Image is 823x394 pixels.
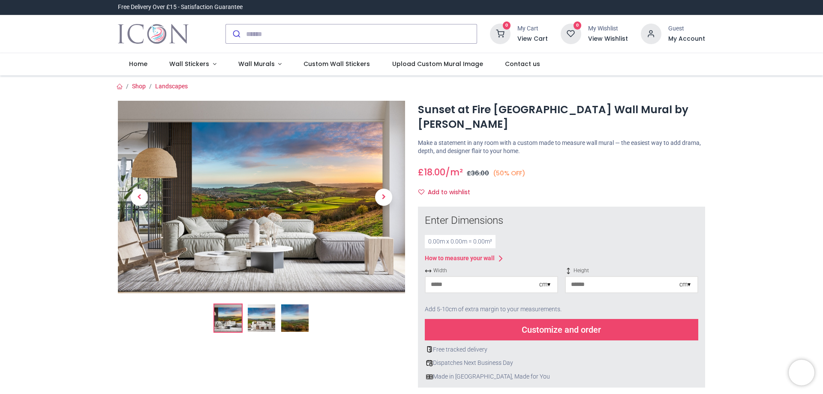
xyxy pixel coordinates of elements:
span: Contact us [505,60,540,68]
small: (50% OFF) [493,169,526,178]
a: View Wishlist [588,35,628,43]
i: Add to wishlist [418,189,424,195]
div: My Wishlist [588,24,628,33]
div: Customize and order [425,319,698,340]
div: cm ▾ [679,280,691,289]
span: Width [425,267,558,274]
div: 0.00 m x 0.00 m = 0.00 m² [425,235,496,249]
span: Previous [131,189,148,206]
a: View Cart [517,35,548,43]
span: /m² [445,166,463,178]
img: Icon Wall Stickers [118,22,189,46]
button: Add to wishlistAdd to wishlist [418,185,478,200]
span: £ [467,169,489,177]
span: £ [418,166,445,178]
div: Add 5-10cm of extra margin to your measurements. [425,300,698,319]
span: Wall Murals [238,60,275,68]
div: How to measure your wall [425,254,495,263]
div: Made in [GEOGRAPHIC_DATA], Made for You [425,373,698,381]
span: Height [565,267,698,274]
a: Wall Stickers [158,53,227,75]
a: Shop [132,83,146,90]
img: uk [426,373,433,380]
div: My Cart [517,24,548,33]
a: My Account [668,35,705,43]
iframe: Brevo live chat [789,360,814,385]
span: 18.00 [424,166,445,178]
img: WS-60401-03 [281,304,309,332]
button: Submit [226,24,246,43]
a: 0 [490,30,511,37]
a: Wall Murals [227,53,293,75]
div: Guest [668,24,705,33]
a: 0 [561,30,581,37]
a: Previous [118,129,161,264]
span: Next [375,189,392,206]
sup: 0 [574,21,582,30]
div: Dispatches Next Business Day [425,359,698,367]
a: Landscapes [155,83,188,90]
div: Free tracked delivery [425,346,698,354]
span: Wall Stickers [169,60,209,68]
span: Home [129,60,147,68]
img: Sunset at Fire Beacon Hill Wall Mural by Gary Holpin [118,101,405,293]
p: Make a statement in any room with a custom made to measure wall mural — the easiest way to add dr... [418,139,705,156]
div: Enter Dimensions [425,214,698,228]
h1: Sunset at Fire [GEOGRAPHIC_DATA] Wall Mural by [PERSON_NAME] [418,102,705,132]
img: Sunset at Fire Beacon Hill Wall Mural by Gary Holpin [214,304,242,332]
img: WS-60401-02 [248,304,275,332]
span: Upload Custom Mural Image [392,60,483,68]
div: Free Delivery Over £15 - Satisfaction Guarantee [118,3,243,12]
sup: 0 [503,21,511,30]
span: Custom Wall Stickers [303,60,370,68]
a: Next [362,129,405,264]
a: Logo of Icon Wall Stickers [118,22,189,46]
iframe: Customer reviews powered by Trustpilot [525,3,705,12]
div: cm ▾ [539,280,550,289]
span: 36.00 [471,169,489,177]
